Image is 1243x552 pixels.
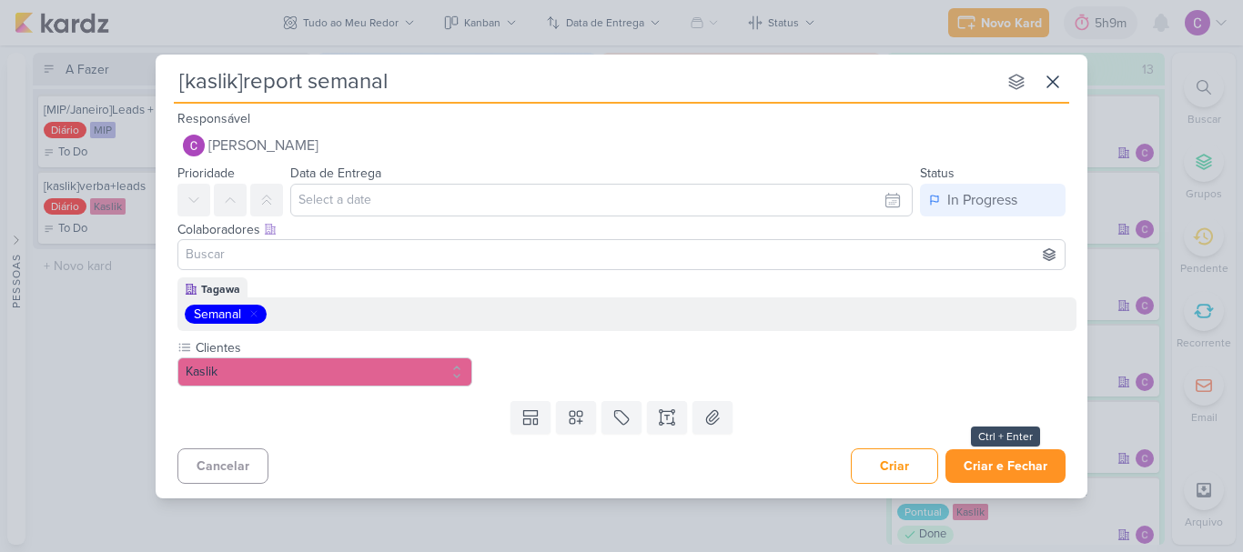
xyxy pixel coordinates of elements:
[290,184,913,216] input: Select a date
[182,244,1061,266] input: Buscar
[177,166,235,181] label: Prioridade
[177,111,250,126] label: Responsável
[945,449,1066,483] button: Criar e Fechar
[201,281,240,297] div: Tagawa
[177,448,268,484] button: Cancelar
[920,166,955,181] label: Status
[194,305,241,324] div: Semanal
[971,427,1040,447] div: Ctrl + Enter
[920,184,1066,216] button: In Progress
[851,448,938,484] button: Criar
[947,189,1017,211] div: In Progress
[177,357,472,386] button: Kaslik
[194,338,472,357] label: Clientes
[177,220,1066,239] div: Colaboradores
[208,135,318,156] span: [PERSON_NAME]
[177,129,1066,162] button: [PERSON_NAME]
[174,65,996,98] input: Kard Sem Título
[183,135,205,156] img: Carlos Lima
[290,166,381,181] label: Data de Entrega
